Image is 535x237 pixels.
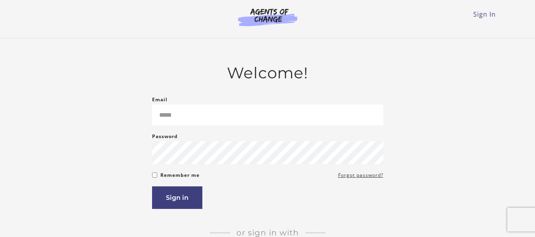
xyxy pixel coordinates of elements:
label: Remember me [160,171,200,180]
label: Password [152,132,178,141]
img: Agents of Change Logo [230,8,306,26]
a: Forgot password? [338,171,383,180]
label: Email [152,95,168,104]
a: Sign In [473,10,496,19]
button: Sign in [152,186,202,209]
h2: Welcome! [152,64,383,82]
